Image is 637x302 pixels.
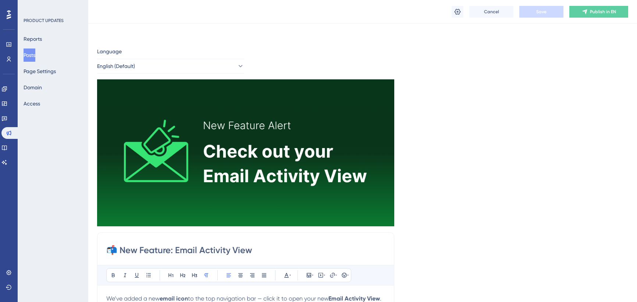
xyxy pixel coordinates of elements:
[97,47,122,56] span: Language
[97,62,135,71] span: English (Default)
[97,59,244,73] button: English (Default)
[569,6,628,18] button: Publish in EN
[536,9,547,15] span: Save
[160,295,188,302] strong: email icon
[519,6,563,18] button: Save
[469,6,513,18] button: Cancel
[24,97,40,110] button: Access
[24,65,56,78] button: Page Settings
[484,9,499,15] span: Cancel
[24,32,42,46] button: Reports
[24,81,42,94] button: Domain
[106,295,160,302] span: We’ve added a new
[24,18,64,24] div: PRODUCT UPDATES
[188,295,328,302] span: to the top navigation bar — click it to open your new
[24,48,35,62] button: Posts
[380,295,381,302] span: .
[106,244,385,256] input: Post Title
[328,295,380,302] strong: Email Activity View
[97,79,394,226] img: file-1749485569070.png
[590,9,616,15] span: Publish in EN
